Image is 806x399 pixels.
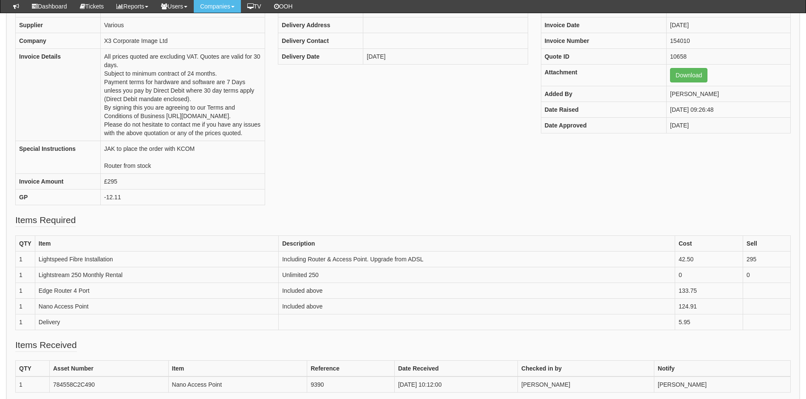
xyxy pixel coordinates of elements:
[518,376,654,393] td: [PERSON_NAME]
[168,361,307,377] th: Item
[675,283,743,299] td: 133.75
[363,49,528,65] td: [DATE]
[394,376,518,393] td: [DATE] 10:12:00
[541,86,666,102] th: Added By
[16,376,50,393] td: 1
[675,252,743,267] td: 42.50
[101,174,265,190] td: £295
[541,118,666,133] th: Date Approved
[35,299,278,314] td: Nano Access Point
[16,49,101,141] th: Invoice Details
[16,141,101,174] th: Special Instructions
[16,252,35,267] td: 1
[101,141,265,174] td: JAK to place the order with KCOM Router from stock
[675,314,743,330] td: 5.95
[675,299,743,314] td: 124.91
[667,33,791,49] td: 154010
[279,283,675,299] td: Included above
[35,252,278,267] td: Lightspeed Fibre Installation
[35,267,278,283] td: Lightstream 250 Monthly Rental
[394,361,518,377] th: Date Received
[16,17,101,33] th: Supplier
[278,49,363,65] th: Delivery Date
[541,17,666,33] th: Invoice Date
[101,49,265,141] td: All prices quoted are excluding VAT. Quotes are valid for 30 days. Subject to minimum contract of...
[50,361,169,377] th: Asset Number
[279,267,675,283] td: Unlimited 250
[307,376,395,393] td: 9390
[518,361,654,377] th: Checked in by
[50,376,169,393] td: 784558C2C490
[16,174,101,190] th: Invoice Amount
[16,314,35,330] td: 1
[667,118,791,133] td: [DATE]
[307,361,395,377] th: Reference
[654,376,791,393] td: [PERSON_NAME]
[541,33,666,49] th: Invoice Number
[667,86,791,102] td: [PERSON_NAME]
[35,314,278,330] td: Delivery
[16,267,35,283] td: 1
[670,68,707,82] a: Download
[667,17,791,33] td: [DATE]
[541,65,666,86] th: Attachment
[15,214,76,227] legend: Items Required
[16,190,101,205] th: GP
[743,236,791,252] th: Sell
[675,267,743,283] td: 0
[101,33,265,49] td: X3 Corporate Image Ltd
[35,283,278,299] td: Edge Router 4 Port
[16,299,35,314] td: 1
[675,236,743,252] th: Cost
[16,236,35,252] th: QTY
[541,102,666,118] th: Date Raised
[541,49,666,65] th: Quote ID
[15,339,77,352] legend: Items Received
[279,252,675,267] td: Including Router & Access Point. Upgrade from ADSL
[16,33,101,49] th: Company
[101,190,265,205] td: -12.11
[168,376,307,393] td: Nano Access Point
[279,236,675,252] th: Description
[278,17,363,33] th: Delivery Address
[667,49,791,65] td: 10658
[654,361,791,377] th: Notify
[101,17,265,33] td: Various
[667,102,791,118] td: [DATE] 09:26:48
[743,252,791,267] td: 295
[16,361,50,377] th: QTY
[35,236,278,252] th: Item
[743,267,791,283] td: 0
[278,33,363,49] th: Delivery Contact
[279,299,675,314] td: Included above
[16,283,35,299] td: 1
